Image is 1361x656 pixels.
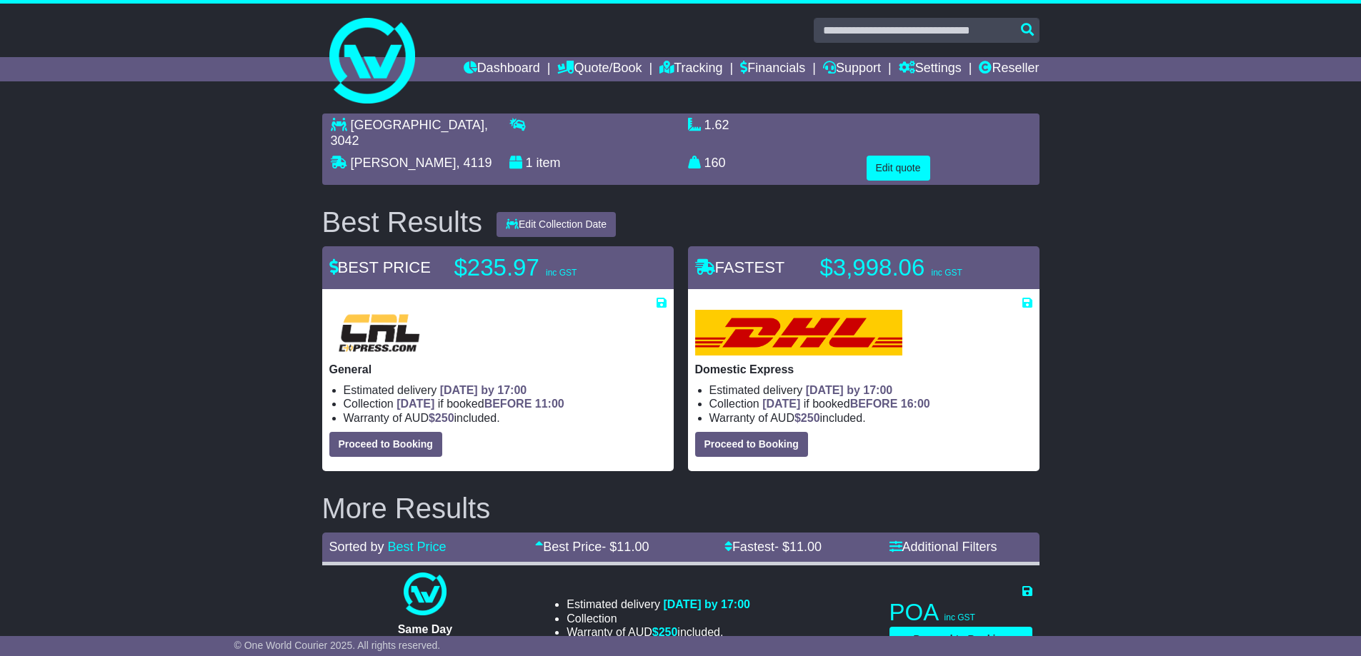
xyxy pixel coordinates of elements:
a: Settings [899,57,962,81]
span: [DATE] by 17:00 [806,384,893,396]
span: item [537,156,561,170]
li: Warranty of AUD included. [344,411,667,425]
img: DHL: Domestic Express [695,310,902,355]
span: $ [794,412,820,424]
a: Fastest- $11.00 [724,540,822,554]
li: Estimated delivery [567,597,750,611]
span: 250 [659,626,678,638]
span: [DATE] by 17:00 [663,598,750,610]
span: 11.00 [789,540,822,554]
span: [DATE] by 17:00 [440,384,527,396]
li: Collection [567,612,750,625]
span: $ [429,412,454,424]
a: Best Price [388,540,447,554]
a: Financials [740,57,805,81]
span: - $ [774,540,822,554]
span: BEST PRICE [329,258,431,276]
li: Warranty of AUD included. [567,625,750,639]
button: Proceed to Booking [889,627,1032,652]
a: Best Price- $11.00 [535,540,649,554]
a: Tracking [659,57,722,81]
h2: More Results [322,493,1040,524]
span: FASTEST [695,258,785,276]
span: , 3042 [331,118,488,148]
p: $235.97 [454,253,633,282]
p: $3,998.06 [820,253,999,282]
span: - $ [602,540,649,554]
p: General [329,363,667,376]
span: if booked [762,398,929,410]
span: inc GST [546,268,577,278]
span: 11.00 [617,540,649,554]
span: , 4119 [457,156,492,170]
p: POA [889,598,1032,627]
span: 250 [801,412,820,424]
img: CRL: General [329,310,429,355]
button: Proceed to Booking [695,432,808,457]
span: 160 [704,156,726,170]
span: inc GST [931,268,962,278]
span: [GEOGRAPHIC_DATA] [351,118,484,132]
li: Estimated delivery [344,383,667,397]
span: 1 [526,156,533,170]
span: [DATE] [762,398,800,410]
span: BEFORE [484,398,532,410]
a: Support [823,57,881,81]
li: Collection [709,397,1032,410]
span: 1.62 [704,118,729,132]
span: [DATE] [397,398,434,410]
li: Collection [344,397,667,410]
span: 16:00 [901,398,930,410]
span: 250 [435,412,454,424]
button: Edit quote [867,156,930,181]
span: inc GST [944,612,975,622]
span: BEFORE [850,398,898,410]
li: Estimated delivery [709,383,1032,397]
span: © One World Courier 2025. All rights reserved. [234,640,441,651]
a: Quote/Book [557,57,642,81]
button: Proceed to Booking [329,432,442,457]
p: Domestic Express [695,363,1032,376]
span: [PERSON_NAME] [351,156,457,170]
div: Best Results [315,206,490,238]
span: 11:00 [535,398,564,410]
span: Sorted by [329,540,384,554]
a: Reseller [979,57,1039,81]
span: $ [652,626,678,638]
li: Warranty of AUD included. [709,411,1032,425]
span: if booked [397,398,564,410]
a: Dashboard [464,57,540,81]
a: Additional Filters [889,540,997,554]
img: One World Courier: Same Day Nationwide(quotes take 0.5-1 hour) [404,572,447,615]
button: Edit Collection Date [497,212,616,237]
